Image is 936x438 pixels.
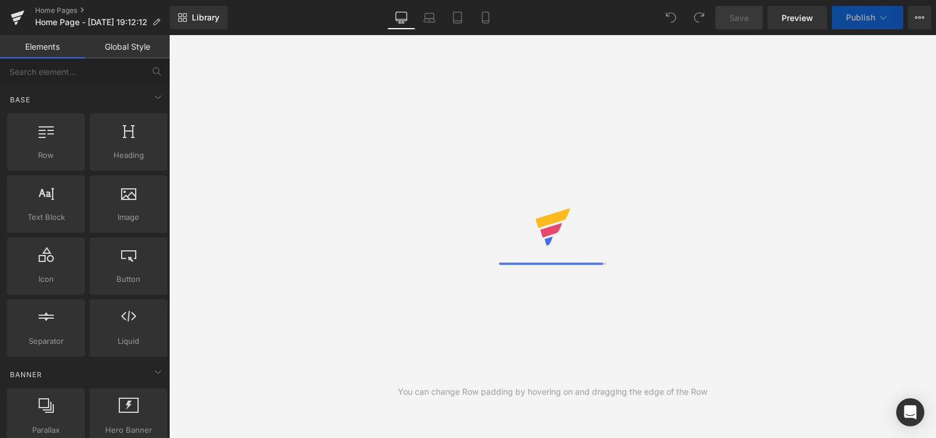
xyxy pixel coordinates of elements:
a: New Library [170,6,228,29]
span: Image [93,211,164,223]
span: Liquid [93,335,164,347]
span: Banner [9,369,43,380]
span: Row [11,149,81,161]
button: Redo [687,6,711,29]
span: Save [729,12,749,24]
span: Library [192,12,219,23]
span: Icon [11,273,81,285]
button: Publish [832,6,903,29]
a: Home Pages [35,6,170,15]
div: You can change Row padding by hovering on and dragging the edge of the Row [398,385,707,398]
span: Button [93,273,164,285]
a: Mobile [472,6,500,29]
span: Home Page - [DATE] 19:12:12 [35,18,147,27]
span: Text Block [11,211,81,223]
span: Parallax [11,424,81,436]
a: Tablet [443,6,472,29]
a: Global Style [85,35,170,58]
span: Separator [11,335,81,347]
span: Publish [846,13,875,22]
span: Preview [782,12,813,24]
span: Heading [93,149,164,161]
span: Hero Banner [93,424,164,436]
button: Undo [659,6,683,29]
div: Open Intercom Messenger [896,398,924,426]
span: Base [9,94,32,105]
a: Desktop [387,6,415,29]
a: Preview [768,6,827,29]
a: Laptop [415,6,443,29]
button: More [908,6,931,29]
